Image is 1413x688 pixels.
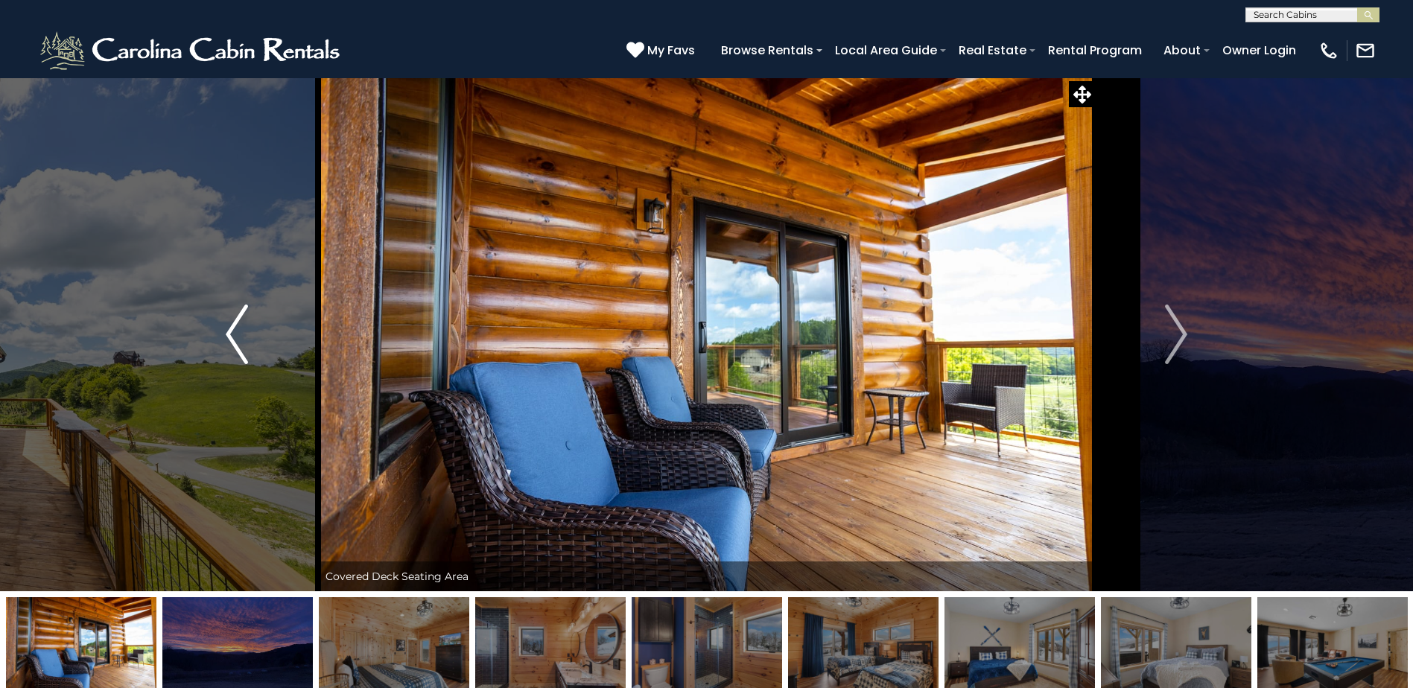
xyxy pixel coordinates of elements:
[626,41,699,60] a: My Favs
[1165,305,1187,364] img: arrow
[37,28,346,73] img: White-1-2.png
[1215,37,1304,63] a: Owner Login
[647,41,695,60] span: My Favs
[318,561,1095,591] div: Covered Deck Seating Area
[1041,37,1149,63] a: Rental Program
[951,37,1034,63] a: Real Estate
[828,37,944,63] a: Local Area Guide
[1156,37,1208,63] a: About
[1318,40,1339,61] img: phone-regular-white.png
[156,77,318,591] button: Previous
[1355,40,1376,61] img: mail-regular-white.png
[1095,77,1257,591] button: Next
[714,37,821,63] a: Browse Rentals
[226,305,248,364] img: arrow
